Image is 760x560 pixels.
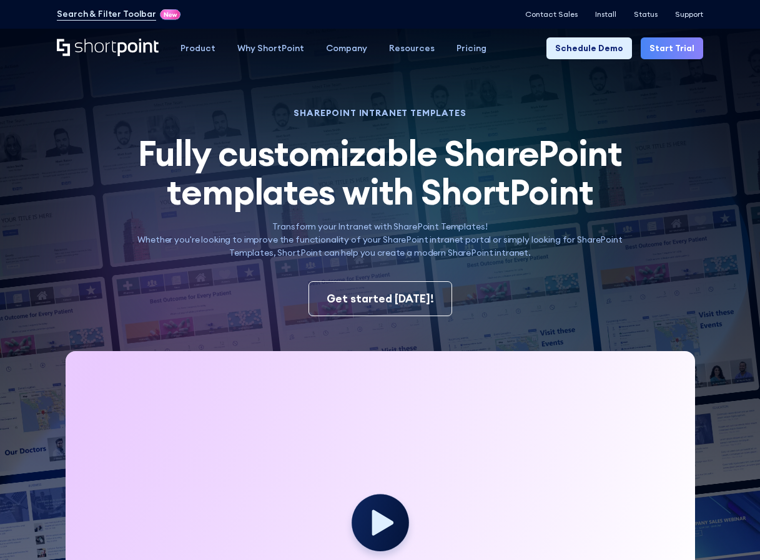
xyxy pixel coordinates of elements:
a: Contact Sales [525,10,578,19]
p: Transform your Intranet with SharePoint Templates! Whether you're looking to improve the function... [124,220,636,259]
a: Start Trial [641,37,703,59]
a: Company [315,37,378,59]
div: Why ShortPoint [237,42,304,55]
a: Support [675,10,703,19]
a: Schedule Demo [546,37,632,59]
a: Get started [DATE]! [308,281,452,316]
a: Install [595,10,616,19]
a: Why ShortPoint [227,37,315,59]
span: Fully customizable SharePoint templates with ShortPoint [138,131,623,214]
a: Product [170,37,227,59]
div: Resources [389,42,435,55]
a: Home [57,39,159,57]
a: Resources [378,37,446,59]
a: Pricing [446,37,498,59]
a: Search & Filter Toolbar [57,7,156,21]
a: Status [634,10,658,19]
div: Get started [DATE]! [327,291,434,307]
div: Product [180,42,215,55]
div: Company [326,42,367,55]
h1: SHAREPOINT INTRANET TEMPLATES [124,109,636,117]
div: Pricing [456,42,486,55]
